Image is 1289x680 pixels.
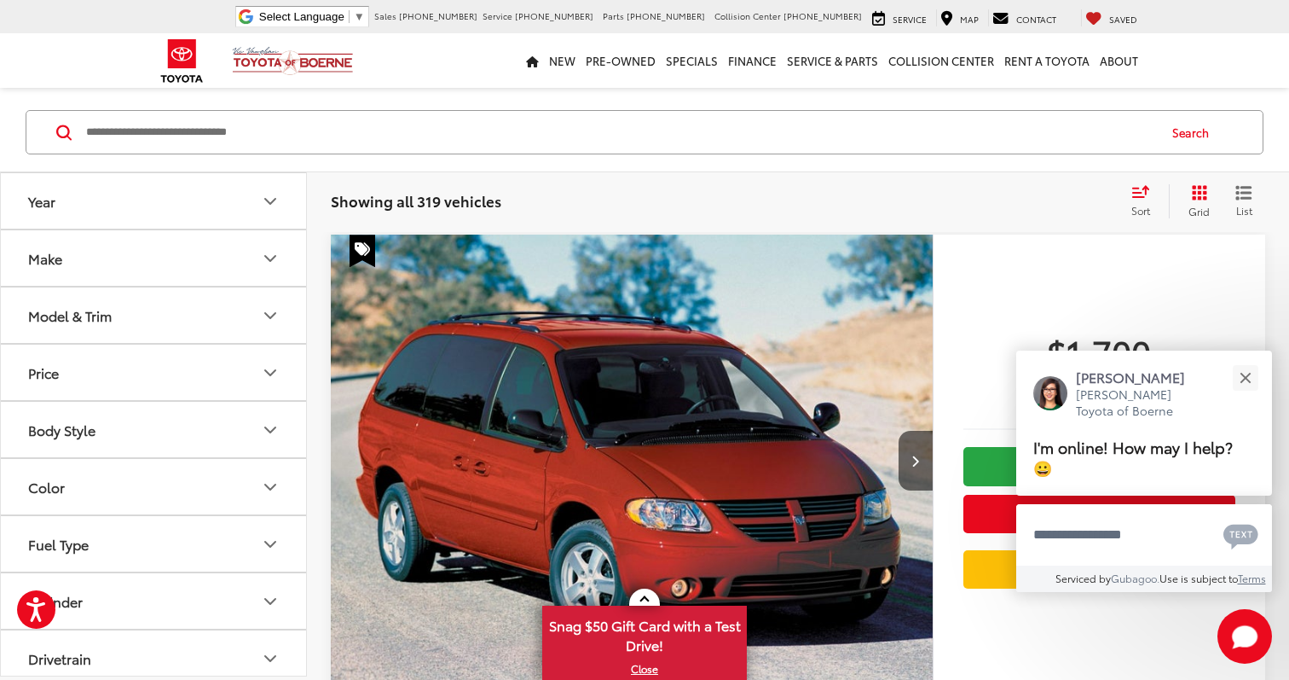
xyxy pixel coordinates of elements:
span: [PHONE_NUMBER] [783,9,862,22]
span: Service [893,13,927,26]
div: Body Style [260,420,280,440]
a: Select Language​ [259,10,365,23]
span: $1,700 [963,330,1235,373]
span: [PHONE_NUMBER] [515,9,593,22]
span: Saved [1109,13,1137,26]
a: Map [936,9,983,26]
button: YearYear [1,173,308,229]
div: Make [28,250,62,266]
span: [DATE] Price: [963,381,1235,398]
button: Body StyleBody Style [1,402,308,457]
span: Sort [1131,203,1150,218]
span: Showing all 319 vehicles [331,190,501,211]
div: Price [260,363,280,383]
a: Value Your Trade [963,550,1235,589]
span: [PHONE_NUMBER] [399,9,477,22]
img: Toyota [150,33,214,89]
div: Make [260,248,280,269]
a: About [1095,33,1143,88]
button: MakeMake [1,230,308,286]
div: Model & Trim [28,307,112,323]
a: Specials [661,33,723,88]
button: Get Price Now [963,495,1235,533]
a: My Saved Vehicles [1081,9,1142,26]
button: Fuel TypeFuel Type [1,516,308,572]
a: Service & Parts: Opens in a new tab [782,33,883,88]
a: Finance [723,33,782,88]
img: Vic Vaughan Toyota of Boerne [232,46,354,76]
span: Collision Center [714,9,781,22]
div: Fuel Type [260,534,280,555]
input: Search by Make, Model, or Keyword [84,112,1156,153]
span: Contact [1016,13,1056,26]
svg: Text [1223,522,1258,549]
span: I'm online! How may I help? 😀 [1033,435,1233,479]
a: New [544,33,581,88]
span: Serviced by [1055,571,1111,585]
span: ▼ [354,10,365,23]
div: Cylinder [260,591,280,612]
button: CylinderCylinder [1,573,308,629]
textarea: Type your message [1016,504,1272,566]
div: Year [260,191,280,212]
button: Toggle Chat Window [1217,609,1272,664]
a: Terms [1238,571,1266,585]
button: Search [1156,111,1234,154]
div: Fuel Type [28,536,89,552]
svg: Start Chat [1217,609,1272,664]
button: Model & TrimModel & Trim [1,288,308,343]
span: Sales [374,9,396,22]
button: Next image [899,431,933,491]
div: Cylinder [28,593,83,609]
div: Drivetrain [28,650,91,666]
button: List View [1223,184,1265,218]
span: List [1235,203,1252,218]
a: Home [521,33,544,88]
span: Parts [603,9,624,22]
div: Color [28,479,65,495]
span: Special [350,235,375,267]
a: Pre-Owned [581,33,661,88]
div: Body Style [28,421,95,438]
span: [PHONE_NUMBER] [627,9,705,22]
a: Collision Center [883,33,999,88]
div: Year [28,193,55,209]
button: Chat with SMS [1218,515,1263,554]
p: [PERSON_NAME] [1076,368,1202,386]
button: Close [1227,359,1263,396]
button: PricePrice [1,345,308,400]
a: Gubagoo. [1111,571,1159,585]
span: Snag $50 Gift Card with a Test Drive! [544,607,745,660]
div: Price [28,364,59,381]
span: Grid [1188,204,1210,218]
span: ​ [349,10,350,23]
a: Rent a Toyota [999,33,1095,88]
button: ColorColor [1,459,308,514]
div: Model & Trim [260,305,280,326]
p: [PERSON_NAME] Toyota of Boerne [1076,386,1202,420]
div: Drivetrain [260,648,280,669]
span: Service [483,9,512,22]
a: Check Availability [963,447,1235,485]
a: Contact [988,9,1061,26]
a: Service [868,9,931,26]
span: Select Language [259,10,344,23]
div: Color [260,477,280,497]
button: Grid View [1169,184,1223,218]
span: Map [960,13,979,26]
button: Select sort value [1123,184,1169,218]
div: Close[PERSON_NAME][PERSON_NAME] Toyota of BoerneI'm online! How may I help? 😀Type your messageCha... [1016,351,1272,592]
span: Use is subject to [1159,571,1238,585]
